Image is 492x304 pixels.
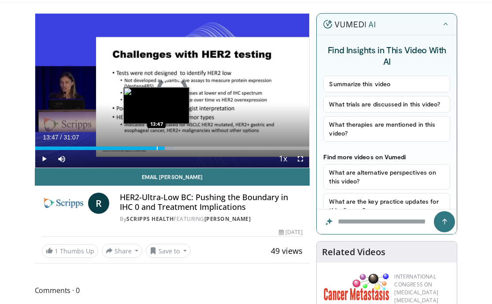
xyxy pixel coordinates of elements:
[323,76,450,92] button: Summarize this video
[88,193,109,214] a: R
[394,273,438,304] a: International Congress on [MEDICAL_DATA] [MEDICAL_DATA]
[63,134,79,141] span: 31:07
[323,164,450,190] button: What are alternative perspectives on this video?
[322,247,385,257] h4: Related Videos
[120,193,303,212] h4: HER2-Ultra-Low BC: Pushing the Boundary in IHC 0 and Treatment Implications
[35,150,53,168] button: Play
[292,150,309,168] button: Fullscreen
[204,215,251,223] a: [PERSON_NAME]
[323,96,450,113] button: What trials are discussed in this video?
[323,116,450,142] button: What therapies are mentioned in this video?
[323,44,450,67] h4: Find Insights in This Video With AI
[102,244,143,258] button: Share
[42,244,98,258] a: 1 Thumbs Up
[120,215,303,223] div: By FEATURING
[42,193,85,214] img: Scripps Health
[323,20,375,29] img: vumedi-ai-logo.v2.svg
[279,228,303,236] div: [DATE]
[43,134,59,141] span: 13:47
[35,285,310,296] span: Comments 0
[126,215,174,223] a: Scripps Health
[146,244,191,258] button: Save to
[35,14,310,168] video-js: Video Player
[271,245,303,256] span: 49 views
[35,168,310,186] a: Email [PERSON_NAME]
[55,247,58,255] span: 1
[317,209,457,234] input: Question for the AI
[123,87,189,124] img: image.jpeg
[323,153,450,161] p: Find more videos on Vumedi
[274,150,292,168] button: Playback Rate
[60,134,62,141] span: /
[53,150,70,168] button: Mute
[324,273,390,300] img: 6ff8bc22-9509-4454-a4f8-ac79dd3b8976.png.150x105_q85_autocrop_double_scale_upscale_version-0.2.png
[323,193,450,219] button: What are the key practice updates for this disease?
[35,147,310,150] div: Progress Bar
